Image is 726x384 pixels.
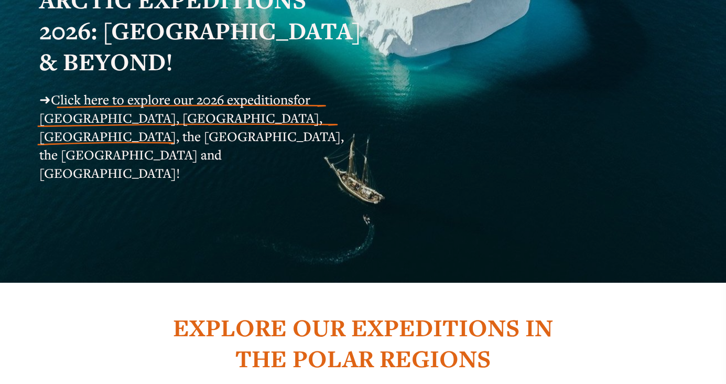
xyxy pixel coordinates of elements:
span: ➜ [39,91,51,108]
span: for [GEOGRAPHIC_DATA], [GEOGRAPHIC_DATA], [GEOGRAPHIC_DATA], the [GEOGRAPHIC_DATA], the [GEOGRAPH... [39,91,347,182]
a: Click here to explore our 2026 expeditions [51,91,294,108]
strong: EXPLORE OUR EXPEDITIONS IN THE POLAR REGIONS [173,312,559,375]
